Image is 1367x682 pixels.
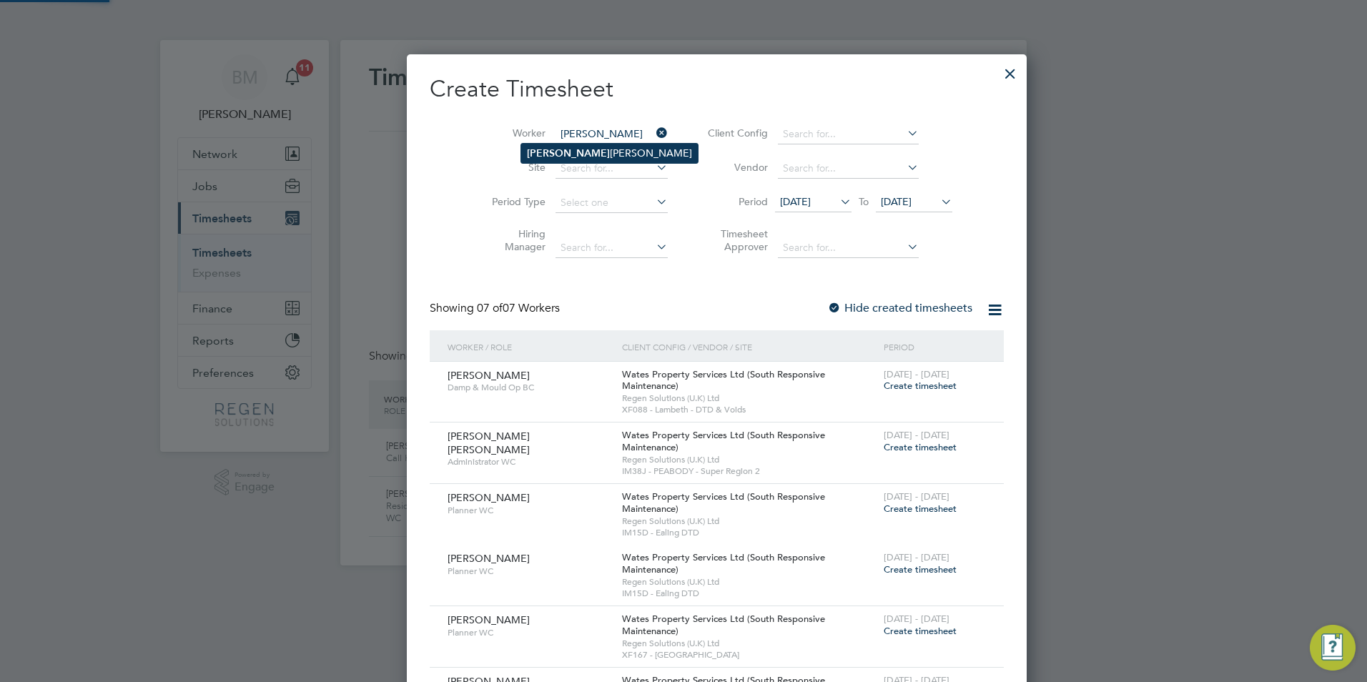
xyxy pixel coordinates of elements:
span: To [854,192,873,211]
input: Search for... [778,124,919,144]
span: [DATE] - [DATE] [884,490,949,503]
div: Client Config / Vendor / Site [618,330,880,363]
span: IM38J - PEABODY - Super Region 2 [622,465,877,477]
span: Wates Property Services Ltd (South Responsive Maintenance) [622,490,825,515]
span: XF167 - [GEOGRAPHIC_DATA] [622,649,877,661]
span: Create timesheet [884,380,957,392]
input: Select one [556,193,668,213]
div: Period [880,330,990,363]
span: XF088 - Lambeth - DTD & Voids [622,404,877,415]
span: Planner WC [448,505,611,516]
span: Wates Property Services Ltd (South Responsive Maintenance) [622,613,825,637]
span: [PERSON_NAME] [448,369,530,382]
span: IM15D - Ealing DTD [622,588,877,599]
input: Search for... [556,124,668,144]
span: [DATE] - [DATE] [884,613,949,625]
span: Create timesheet [884,563,957,575]
b: [PERSON_NAME] [527,147,610,159]
span: [PERSON_NAME] [448,552,530,565]
span: IM15D - Ealing DTD [622,527,877,538]
span: 07 Workers [477,301,560,315]
span: Wates Property Services Ltd (South Responsive Maintenance) [622,551,825,575]
span: Planner WC [448,627,611,638]
label: Hiring Manager [481,227,546,253]
span: [DATE] - [DATE] [884,551,949,563]
label: Worker [481,127,546,139]
span: Regen Solutions (U.K) Ltd [622,392,877,404]
span: [DATE] - [DATE] [884,429,949,441]
span: [PERSON_NAME] [448,491,530,504]
span: Damp & Mould Op BC [448,382,611,393]
span: Create timesheet [884,503,957,515]
h2: Create Timesheet [430,74,1004,104]
input: Search for... [556,238,668,258]
input: Search for... [778,159,919,179]
span: Regen Solutions (U.K) Ltd [622,454,877,465]
span: Planner WC [448,565,611,577]
span: Wates Property Services Ltd (South Responsive Maintenance) [622,429,825,453]
label: Client Config [704,127,768,139]
div: Showing [430,301,563,316]
span: [DATE] [881,195,912,208]
span: [PERSON_NAME] [448,613,530,626]
span: [DATE] - [DATE] [884,368,949,380]
span: Administrator WC [448,456,611,468]
span: Create timesheet [884,441,957,453]
span: Wates Property Services Ltd (South Responsive Maintenance) [622,368,825,392]
label: Timesheet Approver [704,227,768,253]
span: Create timesheet [884,625,957,637]
span: Regen Solutions (U.K) Ltd [622,515,877,527]
button: Engage Resource Center [1310,625,1356,671]
label: Site [481,161,546,174]
input: Search for... [556,159,668,179]
label: Vendor [704,161,768,174]
span: Regen Solutions (U.K) Ltd [622,576,877,588]
span: 07 of [477,301,503,315]
li: [PERSON_NAME] [521,144,698,163]
div: Worker / Role [444,330,618,363]
input: Search for... [778,238,919,258]
span: [PERSON_NAME] [PERSON_NAME] [448,430,530,455]
span: [DATE] [780,195,811,208]
label: Period [704,195,768,208]
label: Hide created timesheets [827,301,972,315]
label: Period Type [481,195,546,208]
span: Regen Solutions (U.K) Ltd [622,638,877,649]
